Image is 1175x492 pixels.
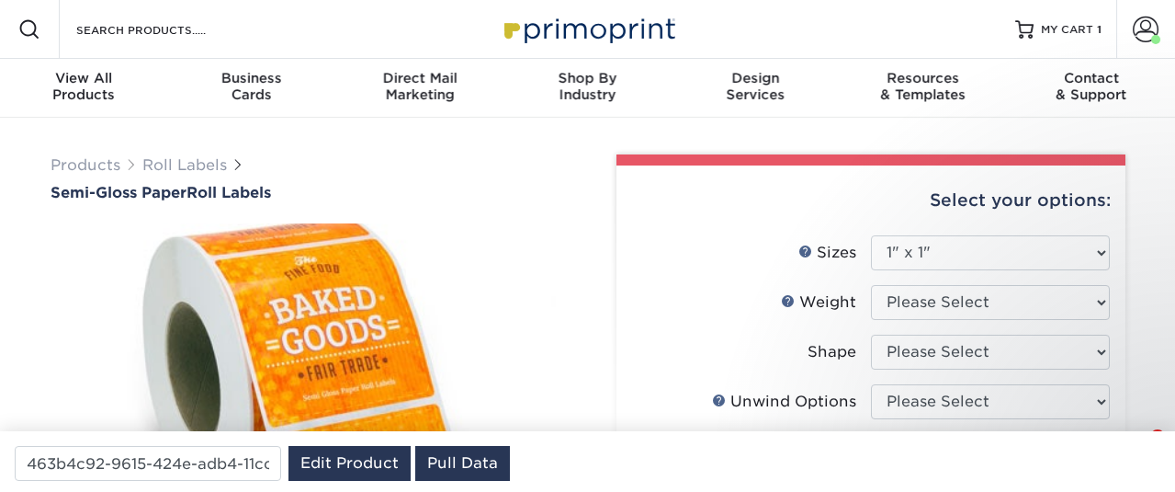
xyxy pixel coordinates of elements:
[840,70,1008,86] span: Resources
[415,446,510,481] a: Pull Data
[1041,22,1093,38] span: MY CART
[335,59,503,118] a: Direct MailMarketing
[168,70,336,86] span: Business
[496,9,680,49] img: Primoprint
[503,59,672,118] a: Shop ByIndustry
[51,156,120,174] a: Products
[781,292,856,314] div: Weight
[503,70,672,86] span: Shop By
[631,166,1111,235] div: Select your options:
[1113,429,1157,474] iframe: Intercom live chat
[808,341,856,363] div: Shape
[798,242,856,264] div: Sizes
[840,59,1008,118] a: Resources& Templates
[74,18,254,40] input: SEARCH PRODUCTS.....
[142,156,227,174] a: Roll Labels
[51,184,186,201] span: Semi-Gloss Paper
[51,184,574,201] a: Semi-Gloss PaperRoll Labels
[335,70,503,86] span: Direct Mail
[1007,70,1175,103] div: & Support
[51,184,574,201] h1: Roll Labels
[672,70,840,86] span: Design
[672,59,840,118] a: DesignServices
[712,391,856,413] div: Unwind Options
[335,70,503,103] div: Marketing
[503,70,672,103] div: Industry
[1007,59,1175,118] a: Contact& Support
[168,70,336,103] div: Cards
[288,446,411,481] a: Edit Product
[168,59,336,118] a: BusinessCards
[840,70,1008,103] div: & Templates
[1007,70,1175,86] span: Contact
[1097,23,1102,36] span: 1
[672,70,840,103] div: Services
[1150,429,1165,444] span: 7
